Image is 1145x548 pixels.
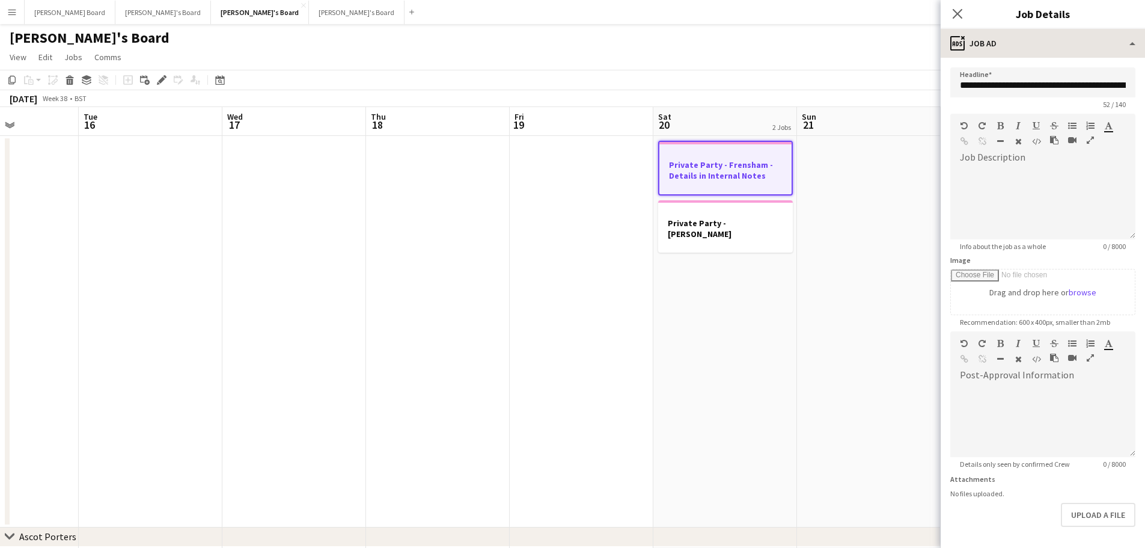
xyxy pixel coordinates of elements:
h1: [PERSON_NAME]'s Board [10,29,169,47]
span: Comms [94,52,121,63]
a: Edit [34,49,57,65]
span: Thu [371,111,386,122]
span: 0 / 8000 [1093,460,1135,469]
button: Ordered List [1086,121,1095,131]
span: Sat [658,111,671,122]
button: Underline [1032,339,1040,348]
span: Tue [84,111,97,122]
a: Comms [90,49,126,65]
button: Upload a file [1061,503,1135,527]
button: Insert video [1068,135,1076,145]
span: 21 [800,118,816,132]
span: Week 38 [40,94,70,103]
button: Unordered List [1068,339,1076,348]
span: Sun [802,111,816,122]
button: Clear Formatting [1014,137,1022,146]
button: Text Color [1104,339,1113,348]
h3: Private Party - Frensham - Details in Internal Notes [659,159,792,181]
app-job-card: Private Party - Frensham - Details in Internal Notes [658,141,793,195]
span: 0 / 8000 [1093,242,1135,251]
h3: Job Details [941,6,1145,22]
button: Underline [1032,121,1040,131]
span: Wed [227,111,243,122]
span: 52 / 140 [1093,100,1135,109]
button: Italic [1014,121,1022,131]
h3: Private Party - [PERSON_NAME] [658,218,793,239]
label: Attachments [950,475,995,484]
span: 17 [225,118,243,132]
button: Paste as plain text [1050,135,1058,145]
button: Ordered List [1086,339,1095,348]
button: Strikethrough [1050,121,1058,131]
button: Horizontal Line [996,137,1004,146]
button: Unordered List [1068,121,1076,131]
button: Fullscreen [1086,353,1095,363]
button: Bold [996,339,1004,348]
button: Fullscreen [1086,135,1095,145]
button: Clear Formatting [1014,354,1022,364]
button: Redo [978,121,986,131]
button: Insert video [1068,353,1076,363]
button: Italic [1014,339,1022,348]
span: Jobs [64,52,82,63]
button: Bold [996,121,1004,131]
span: 20 [656,118,671,132]
div: Job Ad [941,29,1145,58]
span: Details only seen by confirmed Crew [950,460,1079,469]
div: Ascot Porters [19,531,76,543]
span: View [10,52,26,63]
button: Undo [960,121,968,131]
button: Horizontal Line [996,354,1004,364]
a: View [5,49,31,65]
div: 2 Jobs [772,123,791,132]
button: [PERSON_NAME]'s Board [211,1,309,24]
div: No files uploaded. [950,489,1135,498]
span: Edit [38,52,52,63]
span: 16 [82,118,97,132]
div: [DATE] [10,93,37,105]
span: 19 [513,118,524,132]
button: [PERSON_NAME]'s Board [309,1,405,24]
button: Strikethrough [1050,339,1058,348]
button: HTML Code [1032,137,1040,146]
button: Text Color [1104,121,1113,131]
button: [PERSON_NAME]'s Board [115,1,211,24]
span: Fri [514,111,524,122]
button: Redo [978,339,986,348]
div: BST [75,94,87,103]
a: Jobs [60,49,87,65]
span: Info about the job as a whole [950,242,1055,251]
span: Recommendation: 600 x 400px, smaller than 2mb [950,318,1120,327]
button: [PERSON_NAME] Board [25,1,115,24]
button: Undo [960,339,968,348]
button: Paste as plain text [1050,353,1058,363]
span: 18 [369,118,386,132]
app-job-card: Private Party - [PERSON_NAME] [658,200,793,253]
button: HTML Code [1032,354,1040,364]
